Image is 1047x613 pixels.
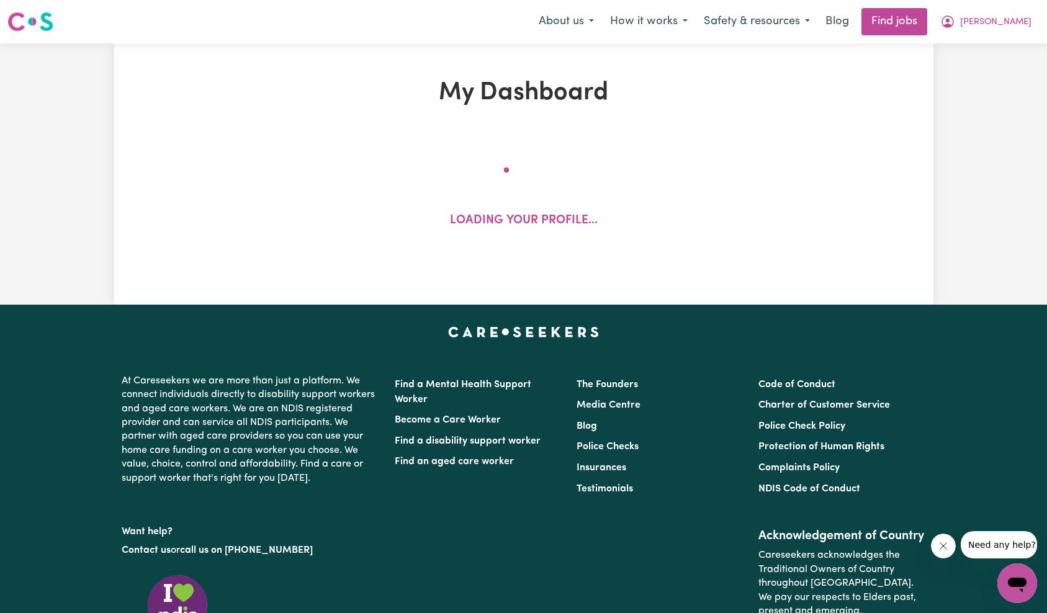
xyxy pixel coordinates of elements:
button: How it works [602,9,696,35]
p: Want help? [122,520,380,539]
a: NDIS Code of Conduct [758,484,860,494]
a: Find a Mental Health Support Worker [395,380,531,405]
button: About us [531,9,602,35]
a: Protection of Human Rights [758,442,884,452]
a: Find an aged care worker [395,457,514,467]
a: Charter of Customer Service [758,400,890,410]
p: Loading your profile... [450,212,598,230]
a: Police Checks [577,442,639,452]
p: At Careseekers we are more than just a platform. We connect individuals directly to disability su... [122,369,380,490]
a: Insurances [577,463,626,473]
a: Blog [818,8,856,35]
a: Find a disability support worker [395,436,541,446]
span: [PERSON_NAME] [960,16,1031,29]
a: Careseekers logo [7,7,53,36]
a: Code of Conduct [758,380,835,390]
a: Complaints Policy [758,463,840,473]
a: Testimonials [577,484,633,494]
h1: My Dashboard [258,78,789,108]
a: Contact us [122,545,171,555]
p: or [122,539,380,562]
a: Become a Care Worker [395,415,501,425]
iframe: Button to launch messaging window [997,563,1037,603]
a: Blog [577,421,597,431]
button: My Account [932,9,1040,35]
a: Media Centre [577,400,640,410]
a: Find jobs [861,8,927,35]
a: The Founders [577,380,638,390]
a: Careseekers home page [448,327,599,337]
h2: Acknowledgement of Country [758,529,925,544]
a: Police Check Policy [758,421,845,431]
iframe: Close message [931,534,956,558]
button: Safety & resources [696,9,818,35]
iframe: Message from company [961,531,1037,558]
img: Careseekers logo [7,11,53,33]
a: call us on [PHONE_NUMBER] [180,545,313,555]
